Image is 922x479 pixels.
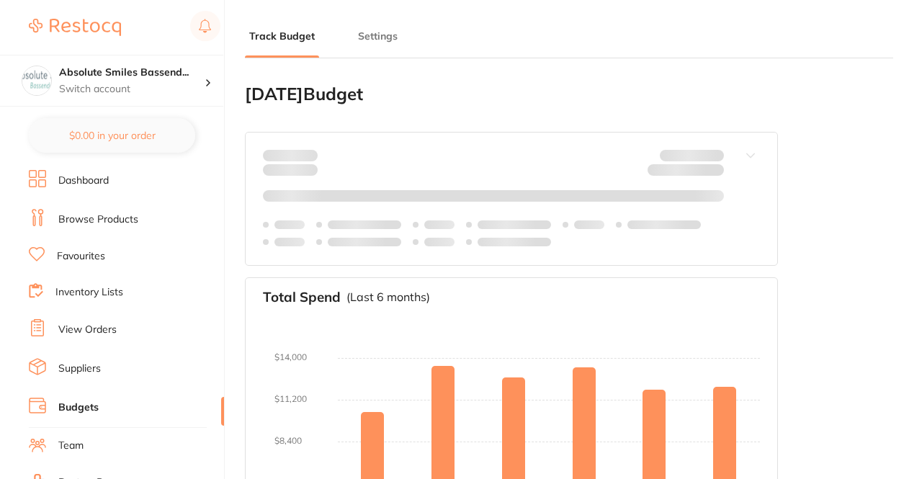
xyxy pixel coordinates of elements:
[55,285,123,300] a: Inventory Lists
[263,150,318,161] p: Spent:
[29,19,121,36] img: Restocq Logo
[328,236,401,248] p: Labels extended
[22,66,51,95] img: Absolute Smiles Bassendean
[58,323,117,337] a: View Orders
[354,30,402,43] button: Settings
[328,219,401,230] p: Labels extended
[29,118,195,153] button: $0.00 in your order
[59,82,205,97] p: Switch account
[263,290,341,305] h3: Total Spend
[58,400,99,415] a: Budgets
[424,236,455,248] p: Labels
[478,219,551,230] p: Labels extended
[660,150,724,161] p: Budget:
[58,174,109,188] a: Dashboard
[274,219,305,230] p: Labels
[58,212,138,227] a: Browse Products
[346,290,430,303] p: (Last 6 months)
[648,161,724,179] p: Remaining:
[478,236,551,248] p: Labels extended
[263,161,318,179] p: month
[574,219,604,230] p: Labels
[627,219,701,230] p: Labels extended
[245,30,319,43] button: Track Budget
[245,84,778,104] h2: [DATE] Budget
[292,149,318,162] strong: $0.00
[696,149,724,162] strong: $NaN
[699,166,724,179] strong: $0.00
[58,362,101,376] a: Suppliers
[29,11,121,44] a: Restocq Logo
[274,236,305,248] p: Labels
[59,66,205,80] h4: Absolute Smiles Bassendean
[57,249,105,264] a: Favourites
[58,439,84,453] a: Team
[424,219,455,230] p: Labels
